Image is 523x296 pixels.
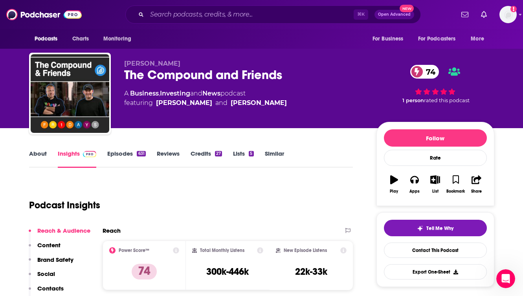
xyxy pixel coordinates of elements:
[37,227,90,234] p: Reach & Audience
[354,9,368,20] span: ⌘ K
[499,6,517,23] img: User Profile
[409,189,420,194] div: Apps
[191,150,222,168] a: Credits27
[446,189,465,194] div: Bookmark
[384,243,487,258] a: Contact This Podcast
[147,8,354,21] input: Search podcasts, credits, & more...
[37,285,64,292] p: Contacts
[190,90,202,97] span: and
[265,150,284,168] a: Similar
[156,98,212,108] a: Michael Batnick
[465,31,494,46] button: open menu
[510,6,517,12] svg: Add a profile image
[384,170,404,199] button: Play
[103,33,131,44] span: Monitoring
[466,170,486,199] button: Share
[119,248,149,253] h2: Power Score™
[6,7,82,22] img: Podchaser - Follow, Share and Rate Podcasts
[215,151,222,156] div: 27
[284,248,327,253] h2: New Episode Listens
[295,266,327,278] h3: 22k-33k
[424,97,470,103] span: rated this podcast
[103,227,121,234] h2: Reach
[418,33,456,44] span: For Podcasters
[478,8,490,21] a: Show notifications dropdown
[384,264,487,279] button: Export One-Sheet
[376,60,494,108] div: 74 1 personrated this podcast
[130,90,159,97] a: Business
[37,241,61,249] p: Content
[432,189,439,194] div: List
[249,151,253,156] div: 5
[413,31,467,46] button: open menu
[29,227,90,241] button: Reach & Audience
[83,151,97,157] img: Podchaser Pro
[124,98,287,108] span: featuring
[107,150,145,168] a: Episodes631
[404,170,425,199] button: Apps
[58,150,97,168] a: InsightsPodchaser Pro
[98,31,141,46] button: open menu
[29,256,73,270] button: Brand Safety
[471,33,484,44] span: More
[231,98,287,108] a: Josh Brown
[132,264,157,279] p: 74
[29,150,47,168] a: About
[425,170,445,199] button: List
[29,270,55,285] button: Social
[233,150,253,168] a: Lists5
[496,269,515,288] iframe: Intercom live chat
[159,90,160,97] span: ,
[206,266,249,278] h3: 300k-446k
[378,13,411,17] span: Open Advanced
[29,241,61,256] button: Content
[160,90,190,97] a: Investing
[124,60,180,67] span: [PERSON_NAME]
[426,225,453,232] span: Tell Me Why
[384,150,487,166] div: Rate
[157,150,180,168] a: Reviews
[29,199,100,211] h1: Podcast Insights
[418,65,439,79] span: 74
[35,33,58,44] span: Podcasts
[72,33,89,44] span: Charts
[29,31,68,46] button: open menu
[374,10,414,19] button: Open AdvancedNew
[417,225,423,232] img: tell me why sparkle
[384,129,487,147] button: Follow
[471,189,482,194] div: Share
[499,6,517,23] button: Show profile menu
[215,98,228,108] span: and
[200,248,244,253] h2: Total Monthly Listens
[384,220,487,236] button: tell me why sparkleTell Me Why
[446,170,466,199] button: Bookmark
[125,6,421,24] div: Search podcasts, credits, & more...
[37,256,73,263] p: Brand Safety
[37,270,55,278] p: Social
[202,90,220,97] a: News
[31,54,109,133] img: The Compound and Friends
[137,151,145,156] div: 631
[400,5,414,12] span: New
[67,31,94,46] a: Charts
[367,31,413,46] button: open menu
[458,8,472,21] a: Show notifications dropdown
[499,6,517,23] span: Logged in as HughE
[373,33,404,44] span: For Business
[402,97,424,103] span: 1 person
[410,65,439,79] a: 74
[390,189,398,194] div: Play
[124,89,287,108] div: A podcast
